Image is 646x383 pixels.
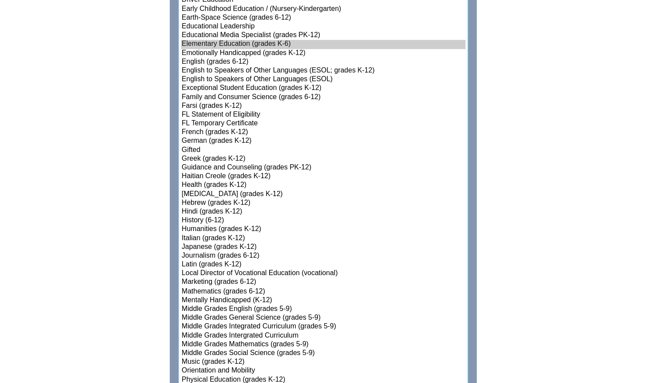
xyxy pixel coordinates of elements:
[181,287,465,296] option: Mathematics (grades 6-12)
[181,66,465,75] option: English to Speakers of Other Languages (ESOL; grades K-12)
[181,75,465,84] option: English to Speakers of Other Languages (ESOL)
[181,225,465,234] option: Humanities (grades K-12)
[181,163,465,172] option: Guidance and Counseling (grades PK-12)
[181,128,465,137] option: French (grades K-12)
[181,340,465,348] option: Middle Grades Mathematics (grades 5-9)
[181,190,465,199] option: [MEDICAL_DATA] (grades K-12)
[181,243,465,252] option: Japanese (grades K-12)
[181,313,465,322] option: Middle Grades General Science (grades 5-9)
[181,181,465,190] option: Health (grades K-12)
[181,172,465,181] option: Haitian Creole (grades K-12)
[181,155,465,163] option: Greek (grades K-12)
[181,22,465,31] option: Educational Leadership
[181,207,465,216] option: Hindi (grades K-12)
[181,199,465,207] option: Hebrew (grades K-12)
[181,269,465,278] option: Local Director of Vocational Education (vocational)
[181,110,465,119] option: FL Statement of Eligibility
[181,216,465,225] option: History (6-12)
[181,357,465,366] option: Music (grades K-12)
[181,322,465,331] option: Middle Grades Integrated Curriculum (grades 5-9)
[181,260,465,269] option: Latin (grades K-12)
[181,137,465,145] option: German (grades K-12)
[181,102,465,110] option: Farsi (grades K-12)
[181,252,465,260] option: Journalism (grades 6-12)
[181,366,465,375] option: Orientation and Mobility
[181,296,465,304] option: Mentally Handicapped (K-12)
[181,14,465,22] option: Earth-Space Science (grades 6-12)
[181,348,465,357] option: Middle Grades Social Science (grades 5-9)
[181,234,465,243] option: Italian (grades K-12)
[181,331,465,340] option: Middle Grades Intergrated Curriculum
[181,40,465,48] option: Elementary Education (grades K-6)
[181,146,465,155] option: Gifted
[181,49,465,58] option: Emotionally Handicapped (grades K-12)
[181,58,465,66] option: English (grades 6-12)
[181,304,465,313] option: Middle Grades English (grades 5-9)
[181,278,465,286] option: Marketing (grades 6-12)
[181,93,465,102] option: Family and Consumer Science (grades 6-12)
[181,5,465,14] option: Early Childhood Education / (Nursery-Kindergarten)
[181,84,465,93] option: Exceptional Student Education (grades K-12)
[181,119,465,128] option: FL Temporary Certificate
[181,31,465,40] option: Educational Media Specialist (grades PK-12)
